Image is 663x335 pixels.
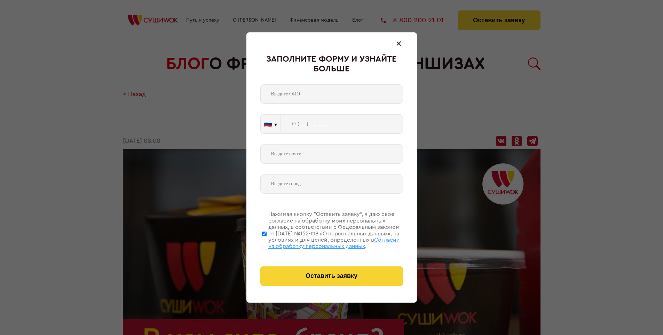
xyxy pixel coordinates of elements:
[260,266,403,286] button: Оставить заявку
[281,114,403,134] input: +7 (___) ___-____
[268,237,400,249] span: Согласии на обработку персональных данных
[260,174,403,194] input: Введите город
[260,144,403,164] input: Введите почту
[260,55,403,74] div: Заполните форму и узнайте больше
[268,211,403,249] div: Нажимая кнопку “Оставить заявку”, я даю свое согласие на обработку моих персональных данных, в со...
[261,115,281,133] button: 🇷🇺
[260,84,403,104] input: Введите ФИО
